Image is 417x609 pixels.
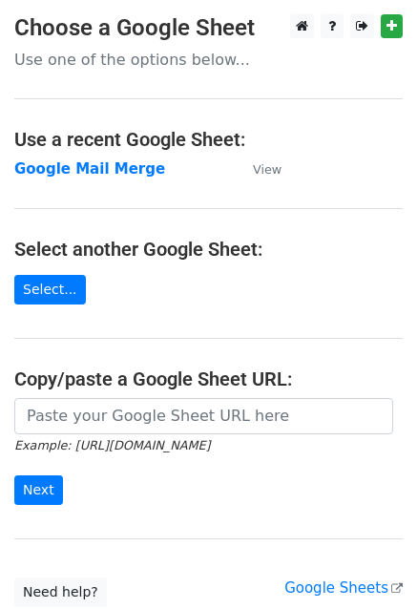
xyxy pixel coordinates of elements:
a: Need help? [14,577,107,607]
a: View [234,160,281,178]
h3: Choose a Google Sheet [14,14,403,42]
h4: Copy/paste a Google Sheet URL: [14,367,403,390]
h4: Use a recent Google Sheet: [14,128,403,151]
h4: Select another Google Sheet: [14,238,403,261]
input: Next [14,475,63,505]
a: Google Sheets [284,579,403,597]
small: Example: [URL][DOMAIN_NAME] [14,438,210,452]
p: Use one of the options below... [14,50,403,70]
a: Google Mail Merge [14,160,165,178]
a: Select... [14,275,86,304]
small: View [253,162,281,177]
input: Paste your Google Sheet URL here [14,398,393,434]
